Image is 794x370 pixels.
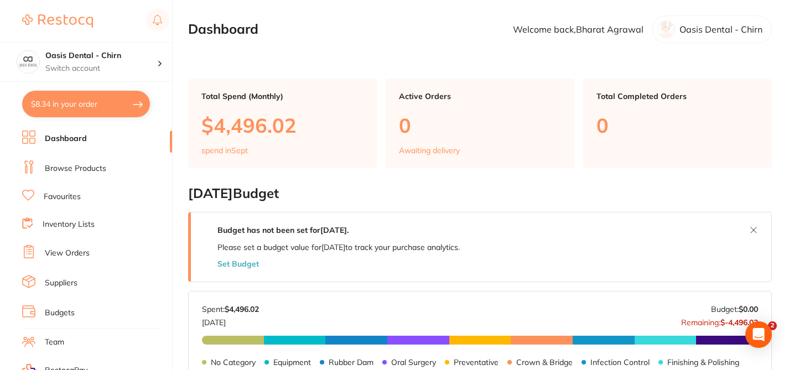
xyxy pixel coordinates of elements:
[217,225,349,235] strong: Budget has not been set for [DATE] .
[739,304,758,314] strong: $0.00
[513,24,643,34] p: Welcome back, Bharat Agrawal
[43,219,95,230] a: Inventory Lists
[45,248,90,259] a: View Orders
[768,321,777,330] span: 2
[45,308,75,319] a: Budgets
[17,51,39,73] img: Oasis Dental - Chirn
[679,24,762,34] p: Oasis Dental - Chirn
[45,50,157,61] h4: Oasis Dental - Chirn
[516,358,573,367] p: Crown & Bridge
[720,317,758,327] strong: $-4,496.02
[590,358,650,367] p: Infection Control
[201,92,364,101] p: Total Spend (Monthly)
[217,259,259,268] button: Set Budget
[273,358,311,367] p: Equipment
[667,358,739,367] p: Finishing & Polishing
[217,243,460,252] p: Please set a budget value for [DATE] to track your purchase analytics.
[681,314,758,327] p: Remaining:
[202,305,259,314] p: Spent:
[399,146,460,155] p: Awaiting delivery
[211,358,256,367] p: No Category
[225,304,259,314] strong: $4,496.02
[583,79,772,168] a: Total Completed Orders0
[22,8,93,34] a: Restocq Logo
[745,321,772,348] div: Open Intercom Messenger
[188,79,377,168] a: Total Spend (Monthly)$4,496.02spend inSept
[399,92,561,101] p: Active Orders
[202,314,259,327] p: [DATE]
[711,305,758,314] p: Budget:
[188,22,258,37] h2: Dashboard
[386,79,574,168] a: Active Orders0Awaiting delivery
[45,337,64,348] a: Team
[399,114,561,137] p: 0
[329,358,373,367] p: Rubber Dam
[44,191,81,202] a: Favourites
[596,92,759,101] p: Total Completed Orders
[45,63,157,74] p: Switch account
[201,146,248,155] p: spend in Sept
[391,358,436,367] p: Oral Surgery
[454,358,499,367] p: Preventative
[22,91,150,117] button: $8.34 in your order
[45,278,77,289] a: Suppliers
[45,133,87,144] a: Dashboard
[45,163,106,174] a: Browse Products
[188,186,772,201] h2: [DATE] Budget
[22,14,93,28] img: Restocq Logo
[201,114,364,137] p: $4,496.02
[596,114,759,137] p: 0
